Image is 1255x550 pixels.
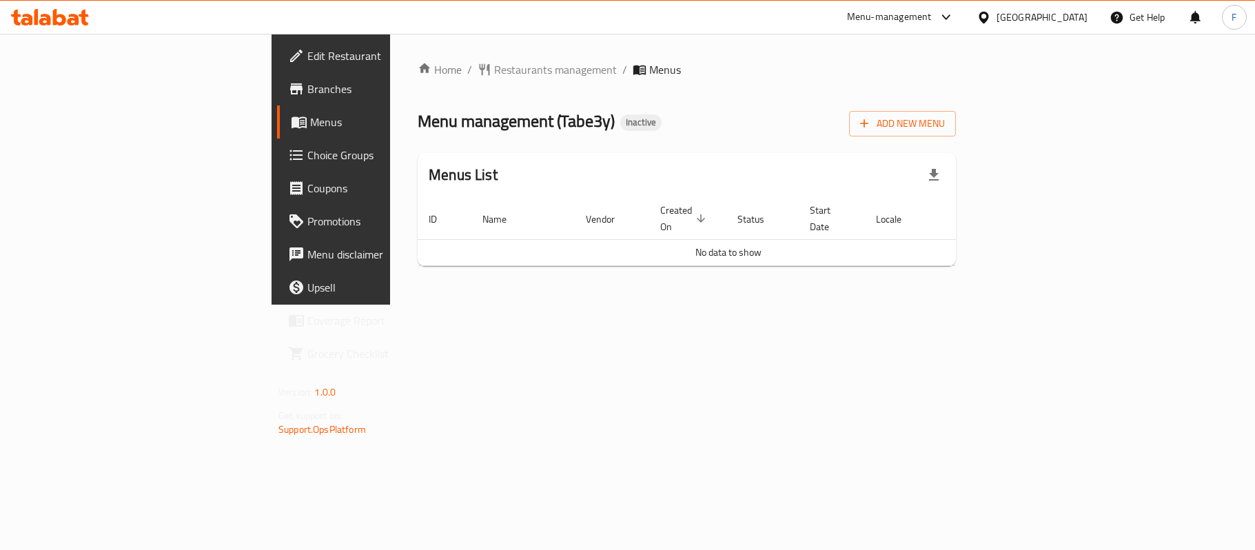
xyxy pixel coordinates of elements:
[847,9,932,26] div: Menu-management
[278,407,342,425] span: Get support on:
[917,159,950,192] div: Export file
[622,61,627,78] li: /
[307,345,470,362] span: Grocery Checklist
[478,61,617,78] a: Restaurants management
[307,147,470,163] span: Choice Groups
[278,420,366,438] a: Support.OpsPlatform
[586,211,633,227] span: Vendor
[277,271,481,304] a: Upsell
[418,105,615,136] span: Menu management ( Tabe3y )
[307,279,470,296] span: Upsell
[277,105,481,139] a: Menus
[277,39,481,72] a: Edit Restaurant
[810,202,848,235] span: Start Date
[307,180,470,196] span: Coupons
[277,205,481,238] a: Promotions
[277,304,481,337] a: Coverage Report
[849,111,956,136] button: Add New Menu
[429,165,498,185] h2: Menus List
[307,246,470,263] span: Menu disclaimer
[482,211,524,227] span: Name
[418,61,956,78] nav: breadcrumb
[620,116,662,128] span: Inactive
[277,72,481,105] a: Branches
[277,139,481,172] a: Choice Groups
[997,10,1088,25] div: [GEOGRAPHIC_DATA]
[660,202,710,235] span: Created On
[307,213,470,230] span: Promotions
[737,211,782,227] span: Status
[418,198,1039,266] table: enhanced table
[277,337,481,370] a: Grocery Checklist
[307,48,470,64] span: Edit Restaurant
[307,81,470,97] span: Branches
[310,114,470,130] span: Menus
[1232,10,1236,25] span: F
[876,211,919,227] span: Locale
[649,61,681,78] span: Menus
[277,238,481,271] a: Menu disclaimer
[860,115,945,132] span: Add New Menu
[494,61,617,78] span: Restaurants management
[429,211,455,227] span: ID
[695,243,762,261] span: No data to show
[278,383,312,401] span: Version:
[307,312,470,329] span: Coverage Report
[620,114,662,131] div: Inactive
[314,383,336,401] span: 1.0.0
[277,172,481,205] a: Coupons
[936,198,1039,240] th: Actions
